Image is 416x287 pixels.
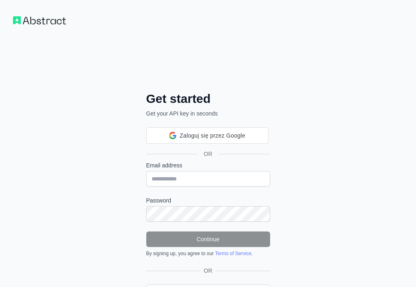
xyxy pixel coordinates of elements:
[13,16,66,24] img: Workflow
[146,231,270,247] button: Continue
[197,150,219,158] span: OR
[146,91,270,106] h2: Get started
[146,127,269,144] div: Zaloguj się przez Google
[146,196,270,205] label: Password
[180,131,245,140] span: Zaloguj się przez Google
[146,109,270,118] p: Get your API key in seconds
[200,267,216,275] span: OR
[146,161,270,169] label: Email address
[215,251,251,256] a: Terms of Service
[146,250,270,257] div: By signing up, you agree to our .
